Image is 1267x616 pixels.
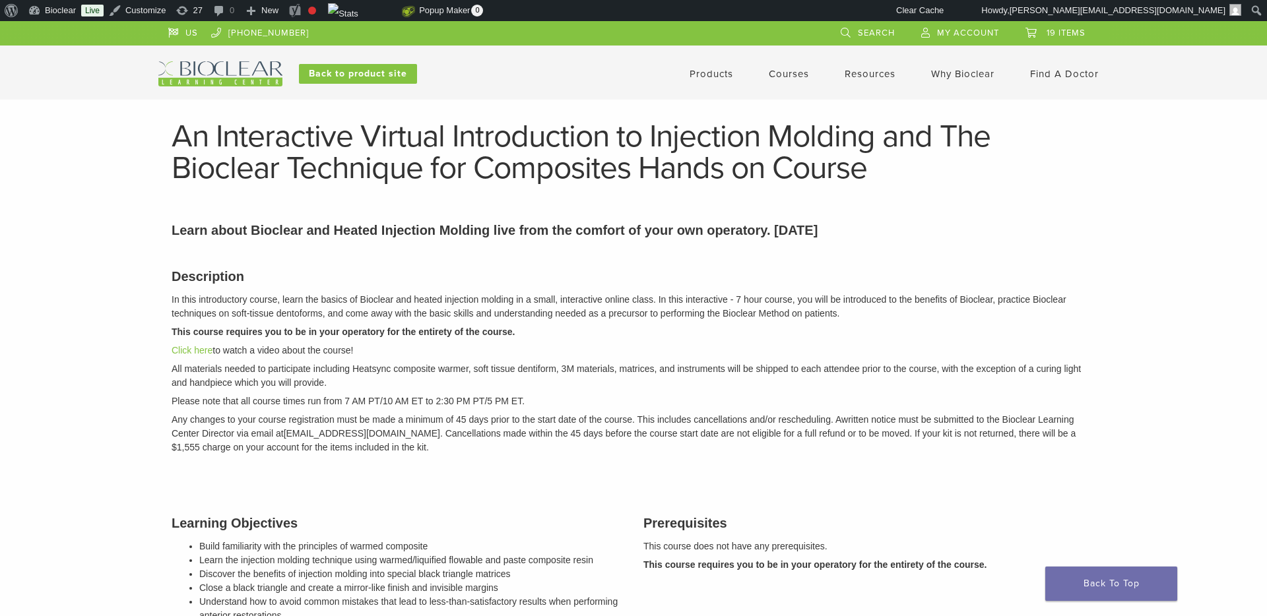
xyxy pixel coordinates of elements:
li: Learn the injection molding technique using warmed/liquified flowable and paste composite resin [199,553,624,567]
p: In this introductory course, learn the basics of Bioclear and heated injection molding in a small... [172,293,1095,321]
a: Courses [769,68,809,80]
span: 19 items [1047,28,1086,38]
p: All materials needed to participate including Heatsync composite warmer, soft tissue dentiform, 3... [172,362,1095,390]
a: Products [690,68,733,80]
div: Focus keyphrase not set [308,7,316,15]
p: Please note that all course times run from 7 AM PT/10 AM ET to 2:30 PM PT/5 PM ET. [172,394,1095,408]
strong: This course requires you to be in your operatory for the entirety of the course. [643,559,987,570]
li: Build familiarity with the principles of warmed composite [199,539,624,553]
a: Live [81,5,104,16]
li: Close a black triangle and create a mirror-like finish and invisible margins [199,581,624,595]
li: Discover the benefits of injection molding into special black triangle matrices [199,567,624,581]
span: My Account [937,28,999,38]
p: This course does not have any prerequisites. [643,539,1095,553]
a: 19 items [1025,21,1086,41]
span: Search [858,28,895,38]
p: Learn about Bioclear and Heated Injection Molding live from the comfort of your own operatory. [D... [172,220,1095,240]
a: [PHONE_NUMBER] [211,21,309,41]
em: written notice must be submitted to the Bioclear Learning Center Director via email at [EMAIL_ADD... [172,414,1076,452]
h3: Description [172,266,1095,286]
a: Click here [172,345,212,355]
a: My Account [921,21,999,41]
a: Resources [845,68,895,80]
span: [PERSON_NAME][EMAIL_ADDRESS][DOMAIN_NAME] [1010,5,1225,15]
img: Bioclear [158,61,282,86]
h3: Learning Objectives [172,513,624,533]
h3: Prerequisites [643,513,1095,533]
a: US [168,21,198,41]
img: Views over 48 hours. Click for more Jetpack Stats. [328,3,402,19]
h1: An Interactive Virtual Introduction to Injection Molding and The Bioclear Technique for Composite... [172,121,1095,184]
span: Any changes to your course registration must be made a minimum of 45 days prior to the start date... [172,414,841,425]
a: Back to product site [299,64,417,84]
a: Search [841,21,895,41]
a: Back To Top [1045,567,1177,601]
a: Find A Doctor [1030,68,1099,80]
p: to watch a video about the course! [172,344,1095,357]
span: 0 [471,5,483,16]
a: Why Bioclear [931,68,994,80]
strong: This course requires you to be in your operatory for the entirety of the course. [172,326,515,337]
